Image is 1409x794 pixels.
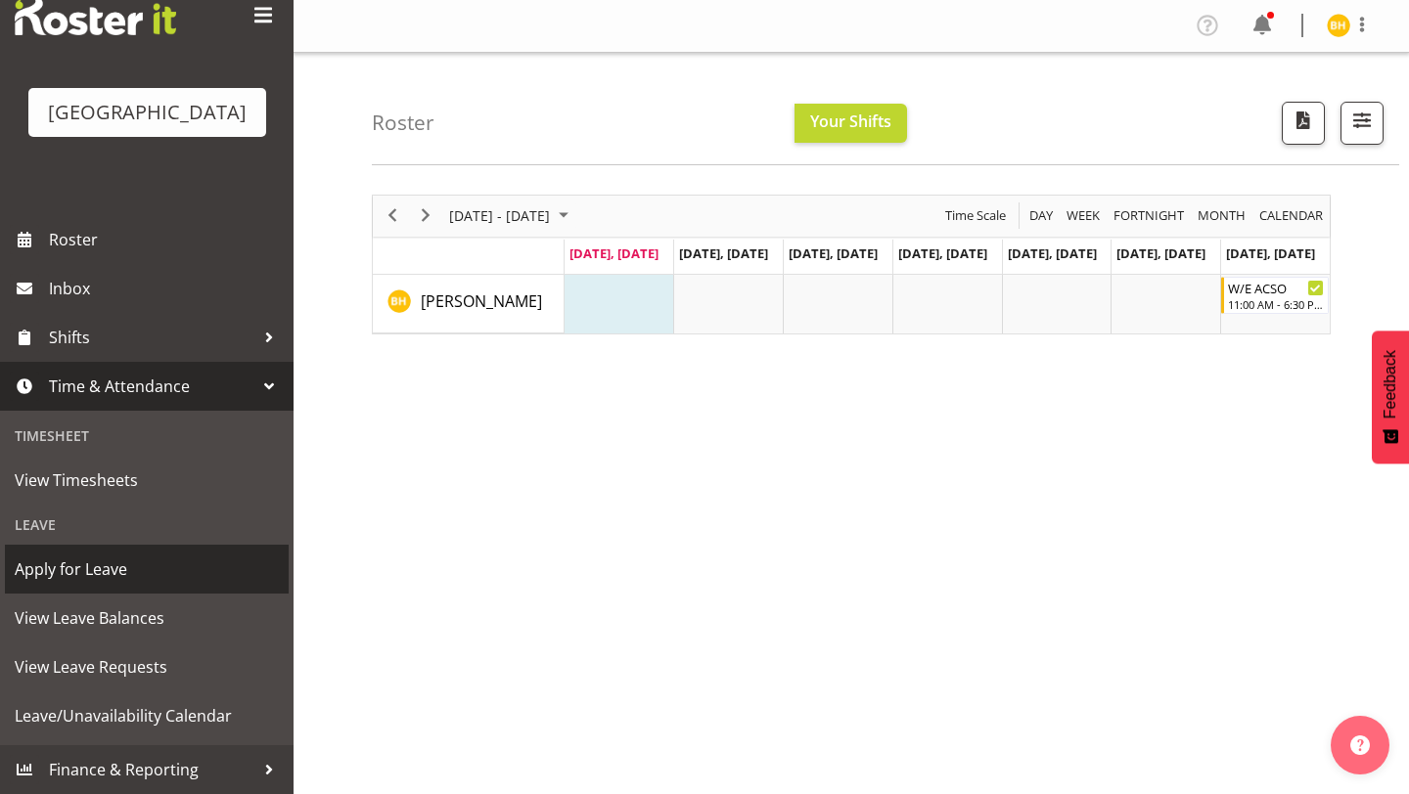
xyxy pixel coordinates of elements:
img: help-xxl-2.png [1350,735,1370,755]
div: W/E ACSO [1228,278,1324,297]
span: Finance & Reporting [49,755,254,784]
span: Day [1027,203,1055,228]
span: Leave/Unavailability Calendar [15,701,279,730]
div: Timesheet [5,416,289,456]
a: Apply for Leave [5,545,289,594]
span: Time & Attendance [49,372,254,401]
span: [DATE], [DATE] [1116,244,1205,262]
button: Time Scale [942,203,1010,228]
button: Next [413,203,439,228]
a: [PERSON_NAME] [421,289,542,313]
span: View Leave Balances [15,603,279,633]
span: Week [1065,203,1102,228]
div: Leave [5,505,289,545]
button: Month [1256,203,1327,228]
span: Month [1196,203,1248,228]
span: Feedback [1382,350,1399,419]
span: Roster [49,225,284,254]
div: next period [409,196,442,237]
div: 11:00 AM - 6:30 PM [1228,296,1324,312]
table: Timeline Week of September 29, 2025 [565,275,1330,333]
span: [DATE], [DATE] [679,244,768,262]
a: View Leave Balances [5,594,289,642]
a: View Leave Requests [5,642,289,691]
span: calendar [1257,203,1325,228]
button: Your Shifts [795,104,907,143]
button: Timeline Month [1195,203,1250,228]
button: Feedback - Show survey [1372,331,1409,463]
button: Download a PDF of the roster according to the set date range. [1282,102,1325,145]
div: [GEOGRAPHIC_DATA] [48,98,247,127]
div: previous period [376,196,409,237]
button: Fortnight [1111,203,1188,228]
button: Timeline Day [1026,203,1057,228]
span: View Leave Requests [15,652,279,682]
td: Brooke Hawkes-Fennelly resource [373,275,565,333]
div: Sep 29 - Oct 05, 2025 [442,196,580,237]
span: Time Scale [943,203,1008,228]
span: Your Shifts [810,110,891,132]
a: Leave/Unavailability Calendar [5,691,289,740]
span: [PERSON_NAME] [421,290,542,312]
span: [DATE], [DATE] [1226,244,1315,262]
span: View Timesheets [15,465,279,495]
span: Apply for Leave [15,554,279,584]
div: Brooke Hawkes-Fennelly"s event - W/E ACSO Begin From Sunday, October 5, 2025 at 11:00:00 AM GMT+1... [1221,277,1329,314]
span: Fortnight [1112,203,1186,228]
span: [DATE], [DATE] [1008,244,1097,262]
h4: Roster [372,111,434,134]
button: Previous [380,203,406,228]
span: [DATE], [DATE] [789,244,878,262]
button: September 2025 [446,203,577,228]
img: brooke-hawkes-fennelly11949.jpg [1327,14,1350,37]
button: Timeline Week [1064,203,1104,228]
span: [DATE] - [DATE] [447,203,552,228]
button: Filter Shifts [1341,102,1384,145]
span: Inbox [49,274,284,303]
span: [DATE], [DATE] [898,244,987,262]
a: View Timesheets [5,456,289,505]
span: [DATE], [DATE] [569,244,659,262]
div: Timeline Week of September 29, 2025 [372,195,1331,334]
span: Shifts [49,323,254,352]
